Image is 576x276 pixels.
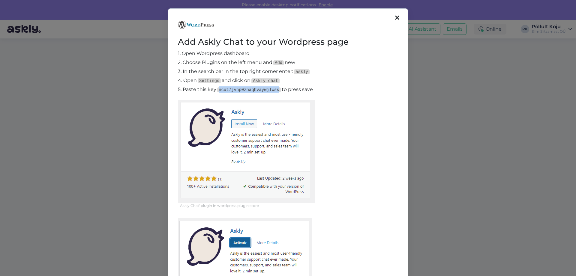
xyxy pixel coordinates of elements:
[178,77,398,84] p: 4. Open and click on
[217,87,281,92] code: ncut7jvhp0znaqhvaywjlwss
[198,78,221,83] code: Settings
[178,50,398,57] p: 1. Open Wordpress dashboard
[251,78,280,83] code: Askly chat
[294,69,310,74] code: askly
[180,203,398,208] figcaption: 'Askly Chat' plugin in wordpress plugin store
[178,68,398,75] p: 3. In the search bar in the top right corner enter:
[178,36,398,47] h2: Add Askly Chat to your Wordpress page
[178,86,398,93] p: 5. Paste this key to press save
[178,21,214,29] img: Wordpress
[273,60,284,65] code: Add
[178,100,315,203] img: Wordpress step 1
[178,59,398,66] p: 2. Choose Plugins on the left menu and new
